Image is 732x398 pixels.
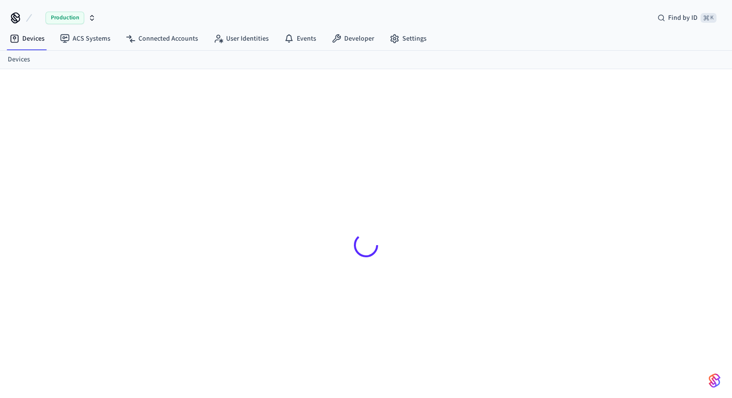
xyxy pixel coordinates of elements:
a: Devices [8,55,30,65]
img: SeamLogoGradient.69752ec5.svg [709,373,720,388]
a: Developer [324,30,382,47]
a: User Identities [206,30,276,47]
span: Find by ID [668,13,698,23]
a: Settings [382,30,434,47]
a: Events [276,30,324,47]
a: ACS Systems [52,30,118,47]
span: ⌘ K [701,13,717,23]
a: Devices [2,30,52,47]
span: Production [46,12,84,24]
div: Find by ID⌘ K [650,9,724,27]
a: Connected Accounts [118,30,206,47]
